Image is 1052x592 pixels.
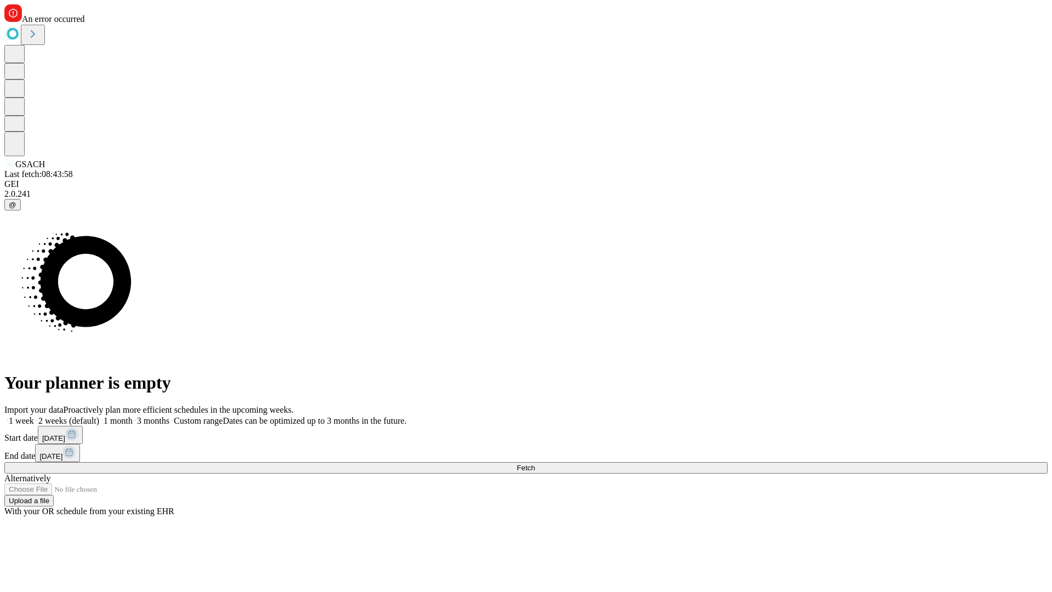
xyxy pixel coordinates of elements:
span: 2 weeks (default) [38,416,99,425]
button: @ [4,199,21,210]
span: Fetch [517,464,535,472]
span: An error occurred [22,14,85,24]
button: [DATE] [35,444,80,462]
span: Last fetch: 08:43:58 [4,169,73,179]
button: [DATE] [38,426,83,444]
span: Alternatively [4,474,50,483]
button: Fetch [4,462,1048,474]
button: Upload a file [4,495,54,506]
div: 2.0.241 [4,189,1048,199]
span: 1 month [104,416,133,425]
div: End date [4,444,1048,462]
span: Dates can be optimized up to 3 months in the future. [223,416,407,425]
span: @ [9,201,16,209]
span: Import your data [4,405,64,414]
h1: Your planner is empty [4,373,1048,393]
span: With your OR schedule from your existing EHR [4,506,174,516]
span: [DATE] [39,452,62,460]
span: [DATE] [42,434,65,442]
span: GSACH [15,160,45,169]
span: Custom range [174,416,222,425]
span: 3 months [137,416,169,425]
div: Start date [4,426,1048,444]
span: Proactively plan more efficient schedules in the upcoming weeks. [64,405,294,414]
div: GEI [4,179,1048,189]
span: 1 week [9,416,34,425]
